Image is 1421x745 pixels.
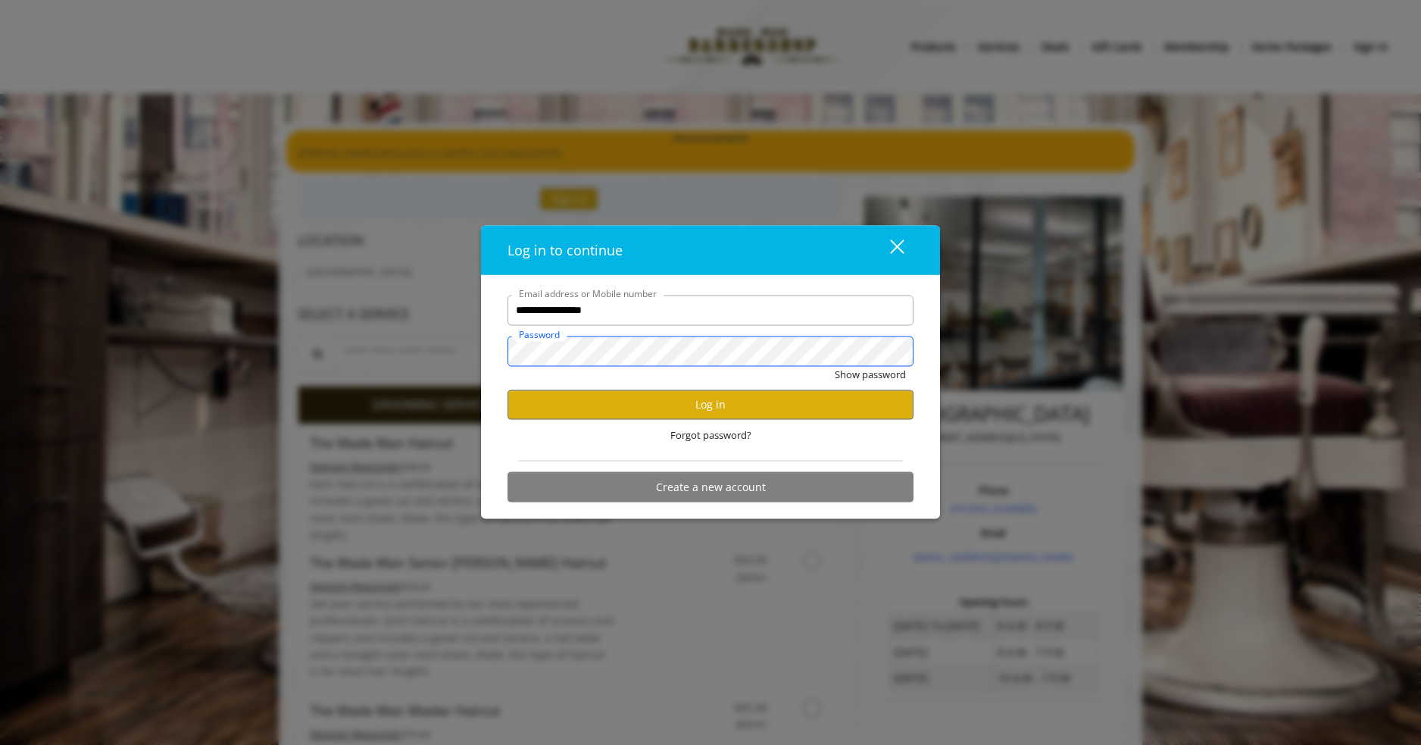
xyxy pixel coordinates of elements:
input: Email address or Mobile number [507,295,913,325]
span: Log in to continue [507,240,623,258]
label: Email address or Mobile number [511,286,664,300]
span: Forgot password? [670,427,751,443]
button: Show password [835,366,906,382]
button: Log in [507,390,913,419]
input: Password [507,336,913,366]
button: Create a new account [507,472,913,502]
button: close dialog [862,234,913,265]
label: Password [511,327,567,341]
div: close dialog [873,239,903,261]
